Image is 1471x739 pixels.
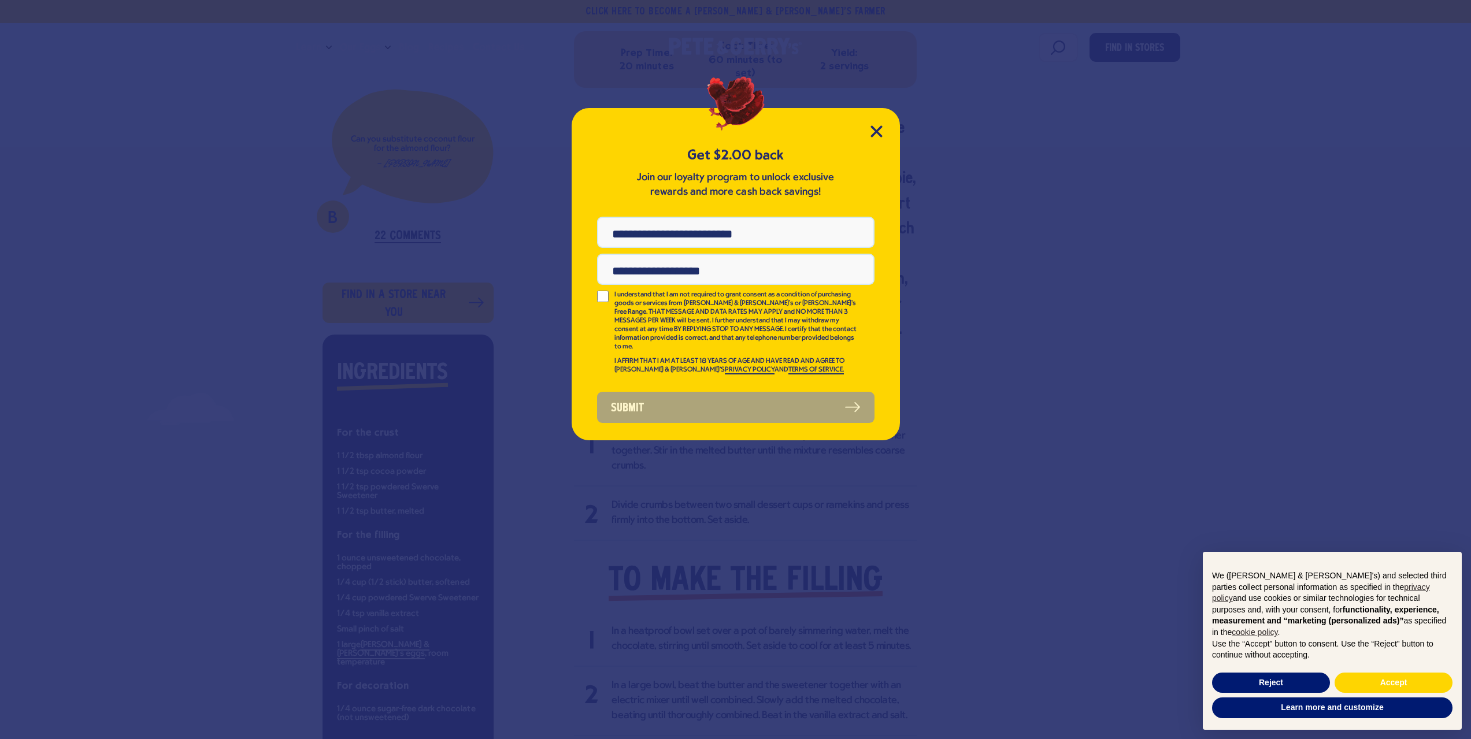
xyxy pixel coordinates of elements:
a: TERMS OF SERVICE. [788,366,844,374]
button: Accept [1335,673,1453,693]
p: I understand that I am not required to grant consent as a condition of purchasing goods or servic... [614,291,858,351]
h5: Get $2.00 back [597,146,875,165]
a: cookie policy [1232,627,1277,637]
p: We ([PERSON_NAME] & [PERSON_NAME]'s) and selected third parties collect personal information as s... [1212,570,1453,638]
button: Close Modal [870,125,883,138]
button: Submit [597,392,875,423]
p: I AFFIRM THAT I AM AT LEAST 18 YEARS OF AGE AND HAVE READ AND AGREE TO [PERSON_NAME] & [PERSON_NA... [614,357,858,374]
p: Join our loyalty program to unlock exclusive rewards and more cash back savings! [635,170,837,199]
p: Use the “Accept” button to consent. Use the “Reject” button to continue without accepting. [1212,638,1453,661]
button: Learn more and customize [1212,697,1453,718]
button: Reject [1212,673,1330,693]
a: PRIVACY POLICY [725,366,775,374]
input: I understand that I am not required to grant consent as a condition of purchasing goods or servic... [597,291,609,302]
